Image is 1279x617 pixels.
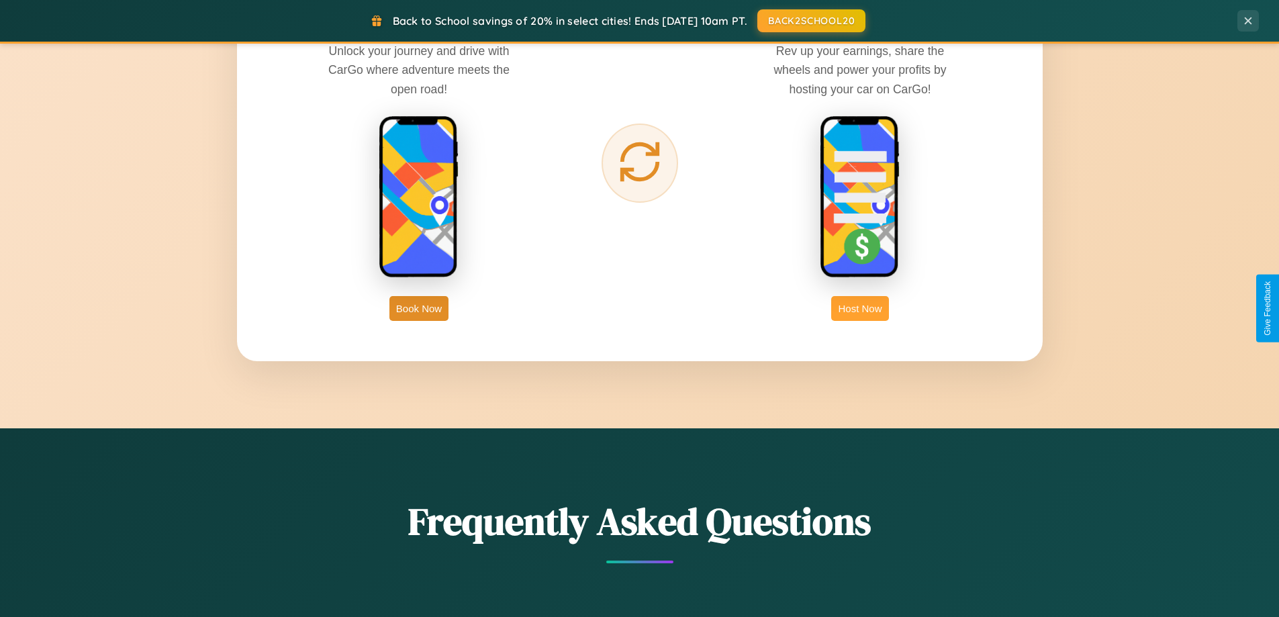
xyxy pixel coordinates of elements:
img: rent phone [379,115,459,279]
button: Host Now [831,296,888,321]
img: host phone [820,115,900,279]
button: BACK2SCHOOL20 [757,9,865,32]
h2: Frequently Asked Questions [237,495,1043,547]
button: Book Now [389,296,448,321]
p: Rev up your earnings, share the wheels and power your profits by hosting your car on CarGo! [759,42,961,98]
p: Unlock your journey and drive with CarGo where adventure meets the open road! [318,42,520,98]
span: Back to School savings of 20% in select cities! Ends [DATE] 10am PT. [393,14,747,28]
div: Give Feedback [1263,281,1272,336]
